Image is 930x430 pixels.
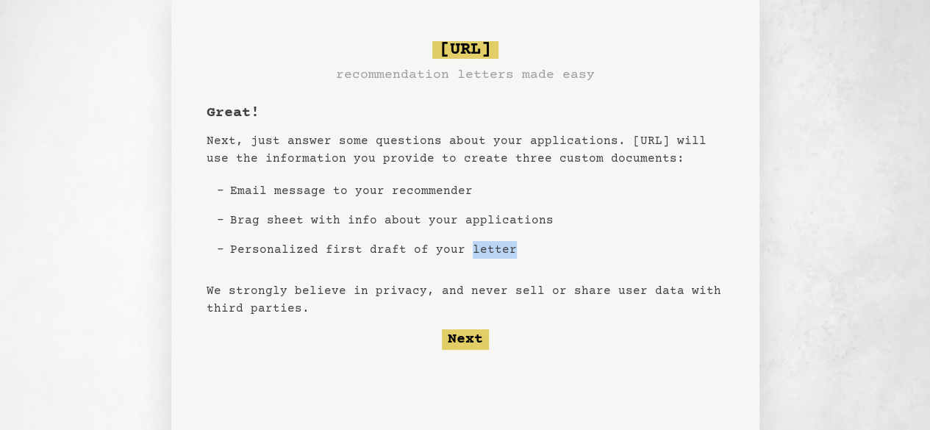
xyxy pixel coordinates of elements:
span: [URL] [432,41,498,59]
h1: Great! [207,103,260,123]
p: Next, just answer some questions about your applications. [URL] will use the information you prov... [207,132,724,168]
h3: recommendation letters made easy [336,65,595,85]
button: Next [442,329,489,350]
p: We strongly believe in privacy, and never sell or share user data with third parties. [207,282,724,318]
li: Brag sheet with info about your applications [224,206,559,235]
li: Email message to your recommender [224,176,559,206]
li: Personalized first draft of your letter [224,235,559,265]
